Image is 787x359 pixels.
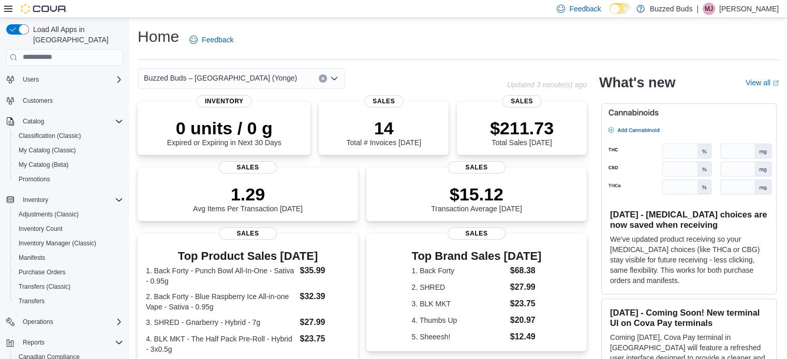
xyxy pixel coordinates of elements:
span: My Catalog (Classic) [19,146,76,154]
button: Transfers [10,294,127,308]
button: Open list of options [330,74,338,83]
span: Sales [502,95,541,107]
h3: [DATE] - Coming Soon! New terminal UI on Cova Pay terminals [610,307,768,328]
a: Promotions [14,173,54,185]
dd: $23.75 [300,333,349,345]
span: Transfers [19,297,44,305]
span: Sales [448,161,506,174]
h3: Top Brand Sales [DATE] [412,250,542,262]
p: 0 units / 0 g [167,118,281,138]
span: Inventory [19,194,123,206]
h1: Home [138,26,179,47]
div: Avg Items Per Transaction [DATE] [193,184,303,213]
button: My Catalog (Classic) [10,143,127,158]
span: Sales [448,227,506,240]
dd: $27.99 [300,316,349,329]
a: Classification (Classic) [14,130,85,142]
span: Feedback [569,4,601,14]
dt: 1. Back Forty - Punch Bowl All-In-One - Sativa - 0.95g [146,266,295,286]
a: Inventory Manager (Classic) [14,237,100,249]
h3: [DATE] - [MEDICAL_DATA] choices are now saved when receiving [610,209,768,230]
a: Transfers [14,295,49,307]
a: Feedback [185,29,237,50]
span: Adjustments (Classic) [19,210,79,218]
dd: $23.75 [510,298,542,310]
p: [PERSON_NAME] [719,3,779,15]
span: Sales [219,161,277,174]
dd: $20.97 [510,314,542,326]
div: Transaction Average [DATE] [431,184,522,213]
dd: $12.49 [510,331,542,343]
span: Operations [23,318,53,326]
button: Customers [2,93,127,108]
dt: 2. Back Forty - Blue Raspberry Ice All-in-one Vape - Sativa - 0.95g [146,291,295,312]
span: Customers [23,97,53,105]
span: Reports [23,338,44,347]
span: Users [19,73,123,86]
span: Inventory Count [14,223,123,235]
span: Feedback [202,35,233,45]
span: Catalog [19,115,123,128]
button: Classification (Classic) [10,129,127,143]
button: Reports [2,335,127,350]
dt: 3. SHRED - Gnarberry - Hybrid - 7g [146,317,295,327]
button: Inventory [2,193,127,207]
span: Users [23,75,39,84]
p: Buzzed Buds [650,3,693,15]
button: Adjustments (Classic) [10,207,127,222]
span: Inventory Manager (Classic) [14,237,123,249]
span: Inventory Count [19,225,63,233]
span: Sales [219,227,277,240]
h2: What's new [599,74,675,91]
span: Transfers [14,295,123,307]
span: Promotions [19,175,50,183]
span: Operations [19,316,123,328]
a: Purchase Orders [14,266,70,278]
span: Catalog [23,117,44,126]
span: Classification (Classic) [19,132,81,140]
span: My Catalog (Classic) [14,144,123,157]
a: Transfers (Classic) [14,280,75,293]
span: Transfers (Classic) [14,280,123,293]
span: Manifests [19,254,45,262]
button: Users [2,72,127,87]
span: MJ [705,3,713,15]
p: $15.12 [431,184,522,205]
button: My Catalog (Beta) [10,158,127,172]
button: Promotions [10,172,127,186]
span: My Catalog (Beta) [19,161,69,169]
dt: 4. Thumbs Up [412,315,506,325]
span: Inventory [197,95,252,107]
button: Inventory [19,194,52,206]
span: Buzzed Buds – [GEOGRAPHIC_DATA] (Yonge) [144,72,297,84]
a: Adjustments (Classic) [14,208,83,221]
h3: Top Product Sales [DATE] [146,250,350,262]
p: $211.73 [490,118,554,138]
input: Dark Mode [610,3,631,14]
a: Inventory Count [14,223,67,235]
a: Customers [19,95,57,107]
div: Maggie Jerstad [703,3,715,15]
span: Promotions [14,173,123,185]
span: Manifests [14,252,123,264]
span: Adjustments (Classic) [14,208,123,221]
button: Clear input [319,74,327,83]
p: 1.29 [193,184,303,205]
p: | [696,3,699,15]
div: Total # Invoices [DATE] [346,118,421,147]
button: Operations [2,315,127,329]
button: Purchase Orders [10,265,127,279]
span: Purchase Orders [14,266,123,278]
a: My Catalog (Classic) [14,144,80,157]
dt: 4. BLK MKT - The Half Pack Pre-Roll - Hybrid - 3x0.5g [146,334,295,354]
dd: $35.99 [300,264,349,277]
span: Classification (Classic) [14,130,123,142]
span: Inventory Manager (Classic) [19,239,96,247]
dt: 3. BLK MKT [412,299,506,309]
a: Manifests [14,252,49,264]
dd: $32.39 [300,290,349,303]
dt: 1. Back Forty [412,266,506,276]
p: We've updated product receiving so your [MEDICAL_DATA] choices (like THCa or CBG) stay visible fo... [610,234,768,286]
p: Updated 3 minute(s) ago [507,81,587,89]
